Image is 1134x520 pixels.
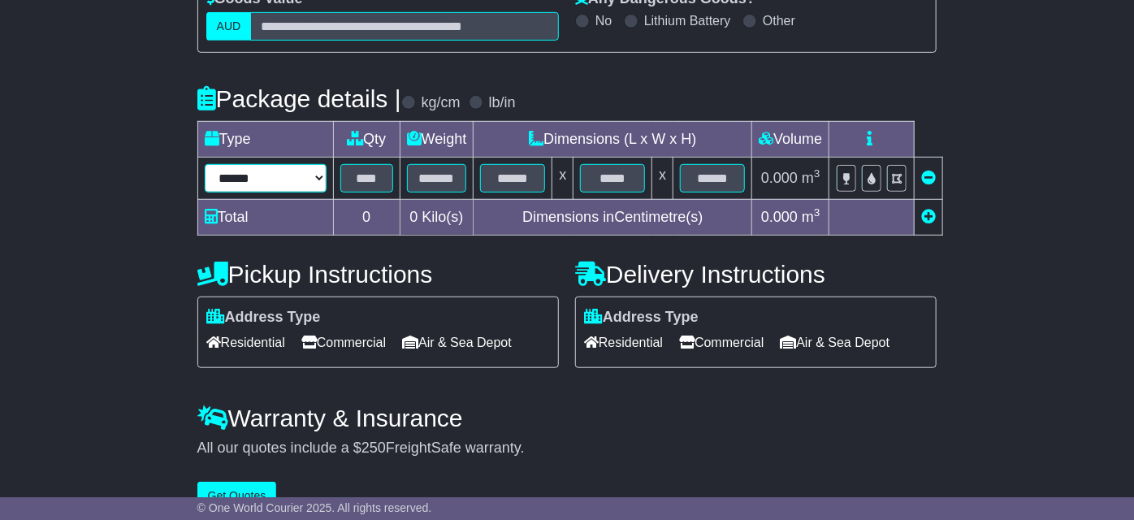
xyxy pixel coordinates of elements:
td: Volume [752,121,829,157]
div: All our quotes include a $ FreightSafe warranty. [197,440,937,457]
span: 250 [361,440,386,456]
button: Get Quotes [197,482,277,510]
td: Qty [333,121,400,157]
span: Air & Sea Depot [402,330,512,355]
span: © One World Courier 2025. All rights reserved. [197,501,432,514]
a: Remove this item [921,170,936,186]
label: Address Type [584,309,699,327]
label: lb/in [489,94,516,112]
td: Total [197,199,333,235]
td: x [552,157,573,199]
td: Dimensions (L x W x H) [474,121,752,157]
h4: Warranty & Insurance [197,405,937,431]
h4: Pickup Instructions [197,261,559,288]
label: AUD [206,12,252,41]
span: Commercial [679,330,764,355]
td: 0 [333,199,400,235]
label: Address Type [206,309,321,327]
span: Residential [206,330,285,355]
td: Type [197,121,333,157]
label: Lithium Battery [644,13,731,28]
span: Residential [584,330,663,355]
h4: Package details | [197,85,401,112]
span: Commercial [301,330,386,355]
td: Kilo(s) [400,199,474,235]
label: kg/cm [422,94,461,112]
td: Dimensions in Centimetre(s) [474,199,752,235]
td: Weight [400,121,474,157]
sup: 3 [814,206,820,219]
span: 0 [410,209,418,225]
td: x [652,157,673,199]
label: Other [763,13,795,28]
label: No [595,13,612,28]
span: 0.000 [761,209,798,225]
span: Air & Sea Depot [781,330,890,355]
a: Add new item [921,209,936,225]
sup: 3 [814,167,820,180]
span: m [802,170,820,186]
span: m [802,209,820,225]
span: 0.000 [761,170,798,186]
h4: Delivery Instructions [575,261,937,288]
